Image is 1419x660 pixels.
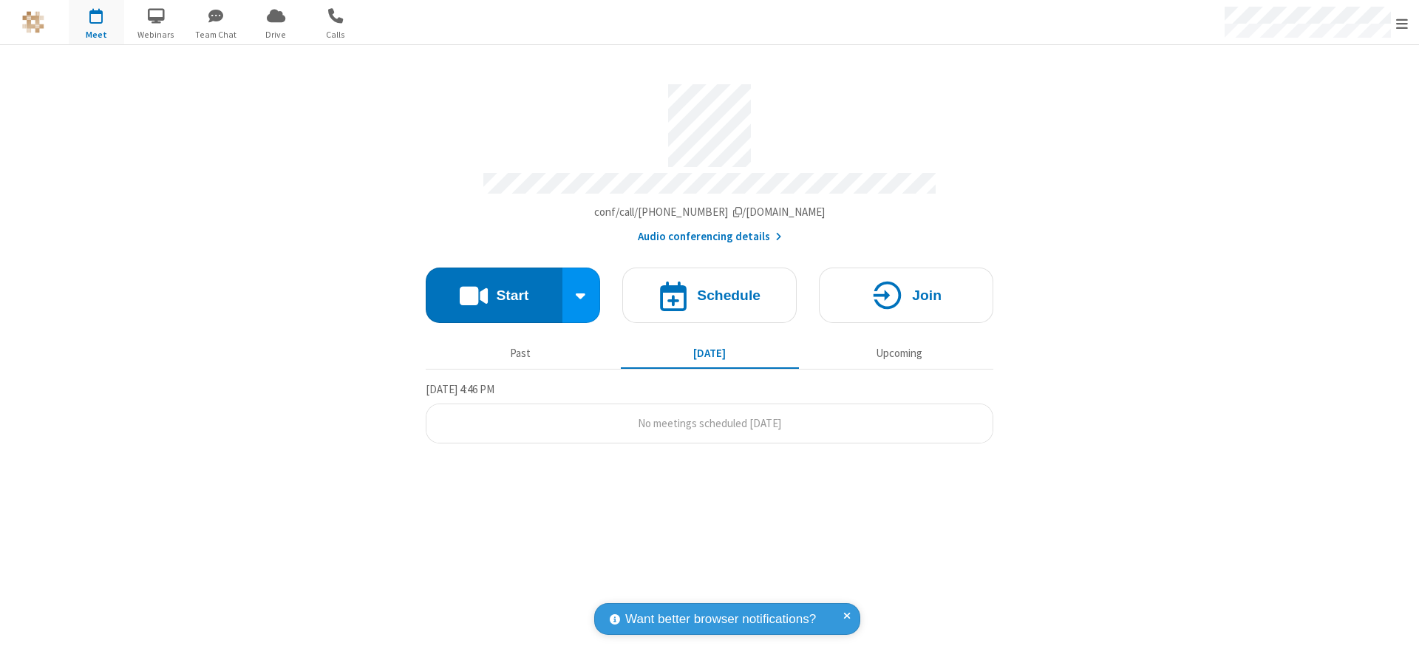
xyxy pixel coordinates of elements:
[819,268,993,323] button: Join
[432,339,610,367] button: Past
[562,268,601,323] div: Start conference options
[625,610,816,629] span: Want better browser notifications?
[638,416,781,430] span: No meetings scheduled [DATE]
[426,382,494,396] span: [DATE] 4:46 PM
[638,228,782,245] button: Audio conferencing details
[594,204,826,221] button: Copy my meeting room linkCopy my meeting room link
[621,339,799,367] button: [DATE]
[69,28,124,41] span: Meet
[188,28,244,41] span: Team Chat
[810,339,988,367] button: Upcoming
[697,288,760,302] h4: Schedule
[129,28,184,41] span: Webinars
[496,288,528,302] h4: Start
[426,381,993,444] section: Today's Meetings
[426,268,562,323] button: Start
[1382,622,1408,650] iframe: Chat
[622,268,797,323] button: Schedule
[594,205,826,219] span: Copy my meeting room link
[248,28,304,41] span: Drive
[22,11,44,33] img: QA Selenium DO NOT DELETE OR CHANGE
[426,73,993,245] section: Account details
[912,288,942,302] h4: Join
[308,28,364,41] span: Calls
